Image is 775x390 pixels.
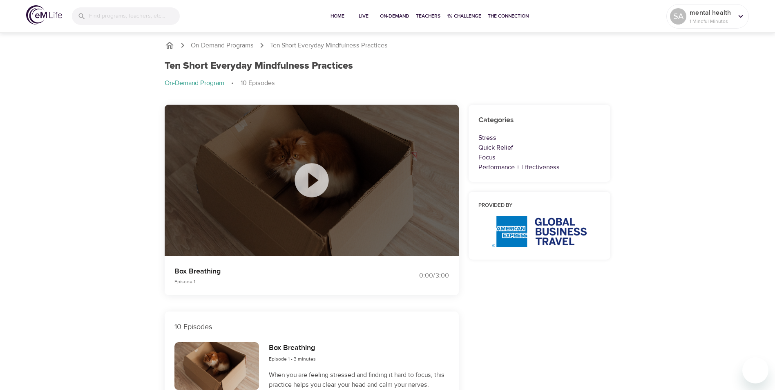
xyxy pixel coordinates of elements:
span: Live [354,12,373,20]
img: logo [26,5,62,25]
input: Find programs, teachers, etc... [89,7,180,25]
nav: breadcrumb [165,40,611,50]
h6: Box Breathing [269,342,316,354]
div: SA [670,8,686,25]
p: Box Breathing [174,266,378,277]
img: AmEx%20GBT%20logo.png [492,216,587,247]
p: Stress [478,133,601,143]
div: 0:00 / 3:00 [388,271,449,280]
p: 10 Episodes [174,321,449,332]
span: Teachers [416,12,440,20]
p: mental health [690,8,733,18]
h1: Ten Short Everyday Mindfulness Practices [165,60,353,72]
h6: Provided by [478,202,601,210]
p: 10 Episodes [241,78,275,88]
p: 1 Mindful Minutes [690,18,733,25]
p: Ten Short Everyday Mindfulness Practices [270,41,388,50]
h6: Categories [478,114,601,126]
iframe: Button to launch messaging window [742,357,768,383]
nav: breadcrumb [165,78,611,88]
p: Focus [478,152,601,162]
p: On-Demand Program [165,78,224,88]
a: On-Demand Programs [191,41,254,50]
p: Performance + Effectiveness [478,162,601,172]
span: The Connection [488,12,529,20]
span: Home [328,12,347,20]
p: Episode 1 [174,278,378,285]
span: 1% Challenge [447,12,481,20]
span: Episode 1 - 3 minutes [269,356,316,362]
span: On-Demand [380,12,409,20]
p: When you are feeling stressed and finding it hard to focus, this practice helps you clear your he... [269,370,449,390]
p: Quick Relief [478,143,601,152]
